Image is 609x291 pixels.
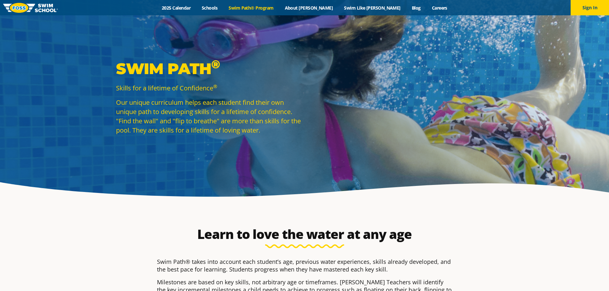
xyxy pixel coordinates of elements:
[3,3,58,13] img: FOSS Swim School Logo
[339,5,406,11] a: Swim Like [PERSON_NAME]
[279,5,339,11] a: About [PERSON_NAME]
[426,5,453,11] a: Careers
[156,5,196,11] a: 2025 Calendar
[157,258,452,273] p: Swim Path® takes into account each student’s age, previous water experiences, skills already deve...
[116,98,301,135] p: Our unique curriculum helps each student find their own unique path to developing skills for a li...
[213,83,217,89] sup: ®
[196,5,223,11] a: Schools
[116,59,301,78] p: Swim Path
[211,57,220,71] sup: ®
[223,5,279,11] a: Swim Path® Program
[406,5,426,11] a: Blog
[154,226,456,242] h2: Learn to love the water at any age
[116,83,301,93] p: Skills for a lifetime of Confidence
